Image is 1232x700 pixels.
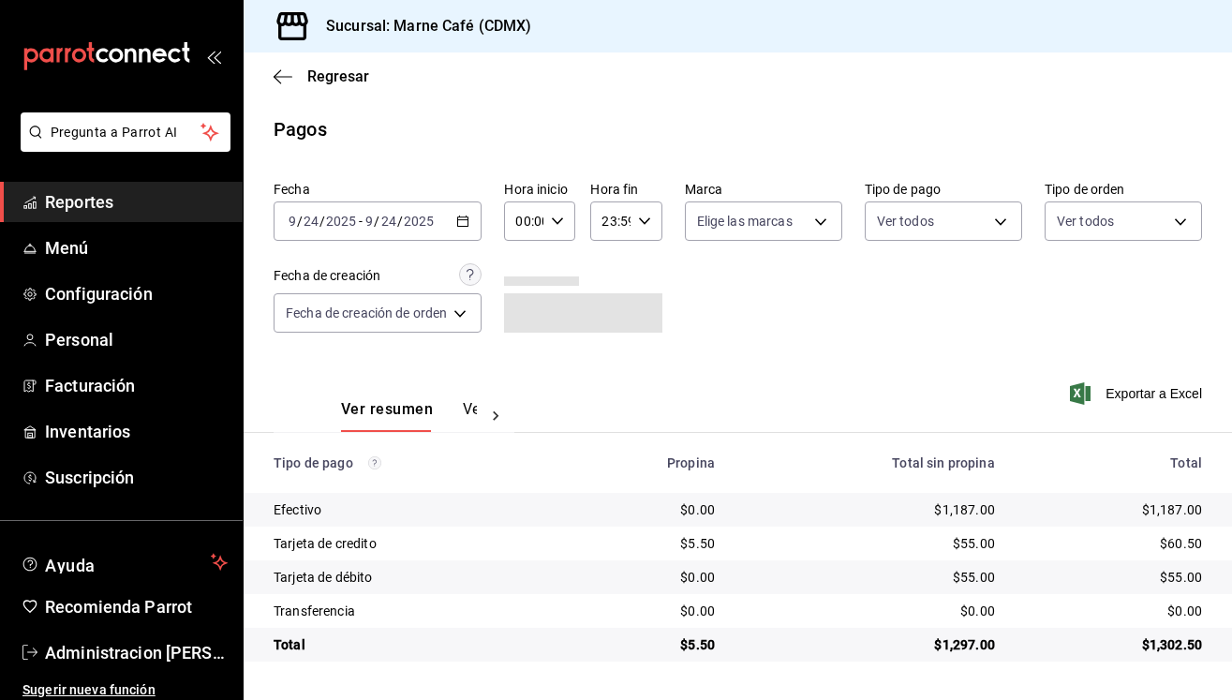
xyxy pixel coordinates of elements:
a: Pregunta a Parrot AI [13,136,230,156]
div: Fecha de creación [274,266,380,286]
div: $55.00 [745,534,995,553]
span: Configuración [45,281,228,306]
div: $0.00 [581,500,715,519]
label: Hora fin [590,183,661,196]
span: Sugerir nueva función [22,680,228,700]
span: - [359,214,363,229]
label: Marca [685,183,842,196]
div: Tarjeta de débito [274,568,551,587]
span: Inventarios [45,419,228,444]
span: / [374,214,379,229]
span: Pregunta a Parrot AI [51,123,201,142]
span: / [397,214,403,229]
div: Efectivo [274,500,551,519]
input: -- [380,214,397,229]
div: $1,302.50 [1025,635,1202,654]
div: $1,187.00 [1025,500,1202,519]
span: Ver todos [1057,212,1114,231]
input: ---- [403,214,435,229]
div: Pagos [274,115,327,143]
input: -- [288,214,297,229]
div: $0.00 [745,602,995,620]
label: Fecha [274,183,482,196]
span: Facturación [45,373,228,398]
label: Tipo de pago [865,183,1022,196]
span: Menú [45,235,228,261]
input: -- [364,214,374,229]
div: $0.00 [581,602,715,620]
span: Administracion [PERSON_NAME][GEOGRAPHIC_DATA] [45,640,228,665]
div: $0.00 [581,568,715,587]
div: Propina [581,455,715,470]
label: Hora inicio [504,183,575,196]
div: $1,297.00 [745,635,995,654]
span: Elige las marcas [697,212,793,231]
button: open_drawer_menu [206,49,221,64]
span: Reportes [45,189,228,215]
button: Exportar a Excel [1074,382,1202,405]
span: Fecha de creación de orden [286,304,447,322]
span: Regresar [307,67,369,85]
div: Total [274,635,551,654]
div: $55.00 [745,568,995,587]
span: Personal [45,327,228,352]
div: navigation tabs [341,400,477,432]
button: Ver resumen [341,400,433,432]
input: ---- [325,214,357,229]
div: $5.50 [581,534,715,553]
div: Total [1025,455,1202,470]
div: Total sin propina [745,455,995,470]
span: / [319,214,325,229]
span: Suscripción [45,465,228,490]
div: $1,187.00 [745,500,995,519]
button: Pregunta a Parrot AI [21,112,230,152]
span: Ayuda [45,551,203,573]
input: -- [303,214,319,229]
div: Tarjeta de credito [274,534,551,553]
span: Ver todos [877,212,934,231]
span: Recomienda Parrot [45,594,228,619]
div: $55.00 [1025,568,1202,587]
div: Tipo de pago [274,455,551,470]
label: Tipo de orden [1045,183,1202,196]
div: Transferencia [274,602,551,620]
button: Ver pagos [463,400,533,432]
span: / [297,214,303,229]
svg: Los pagos realizados con Pay y otras terminales son montos brutos. [368,456,381,469]
div: $0.00 [1025,602,1202,620]
h3: Sucursal: Marne Café (CDMX) [311,15,532,37]
div: $5.50 [581,635,715,654]
div: $60.50 [1025,534,1202,553]
button: Regresar [274,67,369,85]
